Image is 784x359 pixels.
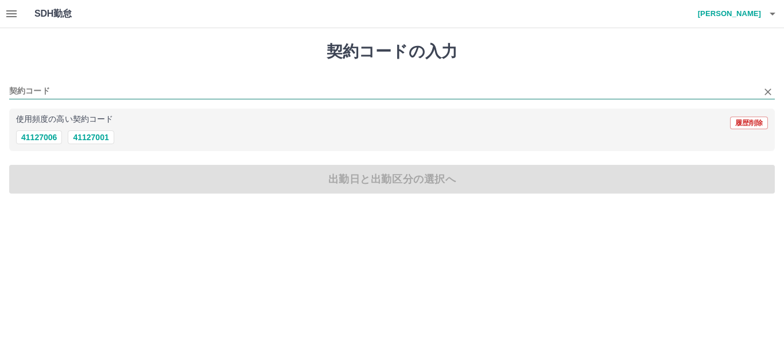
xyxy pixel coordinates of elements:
[16,115,113,123] p: 使用頻度の高い契約コード
[730,117,768,129] button: 履歴削除
[16,130,62,144] button: 41127006
[760,84,776,100] button: Clear
[68,130,114,144] button: 41127001
[9,42,775,61] h1: 契約コードの入力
